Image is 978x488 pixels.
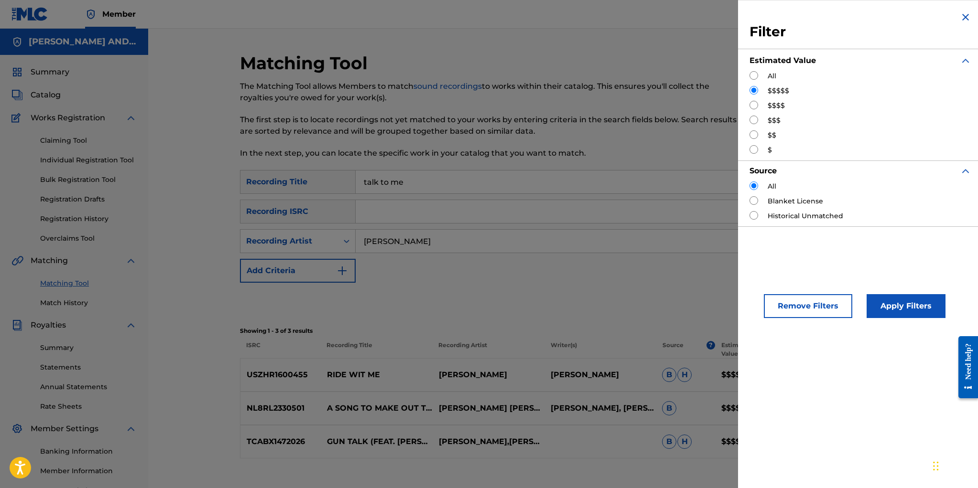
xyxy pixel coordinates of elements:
[11,112,24,124] img: Works Registration
[40,175,137,185] a: Bulk Registration Tool
[31,66,69,78] span: Summary
[240,81,738,104] p: The Matching Tool allows Members to match to works within their catalog. This ensures you'll coll...
[125,255,137,266] img: expand
[544,341,656,358] p: Writer(s)
[768,145,772,155] label: $
[11,66,23,78] img: Summary
[432,436,544,447] p: [PERSON_NAME],[PERSON_NAME],[PERSON_NAME]
[768,130,776,140] label: $$
[750,166,777,175] strong: Source
[40,298,137,308] a: Match History
[677,435,692,449] span: H
[768,196,823,206] label: Blanket License
[768,116,781,126] label: $$$
[40,402,137,412] a: Rate Sheets
[40,446,137,456] a: Banking Information
[31,112,105,124] span: Works Registration
[951,329,978,405] iframe: Resource Center
[321,436,433,447] p: GUN TALK (FEAT. [PERSON_NAME] & [PERSON_NAME])
[240,327,886,335] p: Showing 1 - 3 of 3 results
[662,401,676,415] span: B
[321,369,433,381] p: RIDE WIT ME
[11,89,23,101] img: Catalog
[29,36,137,47] h5: COHEN AND COHEN
[933,452,939,480] div: Drag
[240,148,738,159] p: In the next step, you can locate the specific work in your catalog that you want to match.
[31,255,68,266] span: Matching
[40,466,137,476] a: Member Information
[40,233,137,244] a: Overclaims Tool
[125,319,137,331] img: expand
[960,165,971,177] img: expand
[102,9,136,20] span: Member
[40,362,137,372] a: Statements
[544,369,656,381] p: [PERSON_NAME]
[960,11,971,23] img: close
[768,181,776,191] label: All
[11,7,48,21] img: MLC Logo
[240,53,372,74] h2: Matching Tool
[768,71,776,81] label: All
[11,255,23,266] img: Matching
[930,442,978,488] iframe: Chat Widget
[337,265,348,276] img: 9d2ae6d4665cec9f34b9.svg
[320,341,432,358] p: Recording Title
[721,341,765,358] p: Estimated Value
[715,436,774,447] p: $$$$$
[764,294,852,318] button: Remove Filters
[750,56,816,65] strong: Estimated Value
[240,114,738,137] p: The first step is to locate recordings not yet matched to your works by entering criteria in the ...
[321,403,433,414] p: A SONG TO MAKE OUT TO
[125,112,137,124] img: expand
[240,403,321,414] p: NL8RL2330501
[31,319,66,331] span: Royalties
[40,136,137,146] a: Claiming Tool
[768,211,843,221] label: Historical Unmatched
[40,278,137,288] a: Matching Tool
[677,368,692,382] span: H
[11,66,69,78] a: SummarySummary
[768,101,785,111] label: $$$$
[715,403,774,414] p: $$$$$
[867,294,945,318] button: Apply Filters
[85,9,97,20] img: Top Rightsholder
[240,369,321,381] p: USZHR1600455
[662,368,676,382] span: B
[11,36,23,48] img: Accounts
[40,194,137,204] a: Registration Drafts
[240,341,320,358] p: ISRC
[413,82,482,91] a: sound recordings
[662,435,676,449] span: B
[663,341,684,358] p: Source
[11,319,23,331] img: Royalties
[31,423,98,435] span: Member Settings
[40,214,137,224] a: Registration History
[11,423,23,435] img: Member Settings
[40,343,137,353] a: Summary
[240,436,321,447] p: TCABX1472026
[715,369,774,381] p: $$$$$
[706,341,715,350] span: ?
[960,55,971,66] img: expand
[750,23,971,41] h3: Filter
[240,259,356,283] button: Add Criteria
[31,89,61,101] span: Catalog
[432,369,544,381] p: [PERSON_NAME]
[432,403,544,414] p: [PERSON_NAME] [PERSON_NAME],[PERSON_NAME]
[125,423,137,435] img: expand
[432,341,544,358] p: Recording Artist
[40,155,137,165] a: Individual Registration Tool
[11,89,61,101] a: CatalogCatalog
[240,170,886,321] form: Search Form
[544,403,656,414] p: [PERSON_NAME], [PERSON_NAME], [PERSON_NAME] [PERSON_NAME]
[768,86,789,96] label: $$$$$
[246,235,332,247] div: Recording Artist
[40,382,137,392] a: Annual Statements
